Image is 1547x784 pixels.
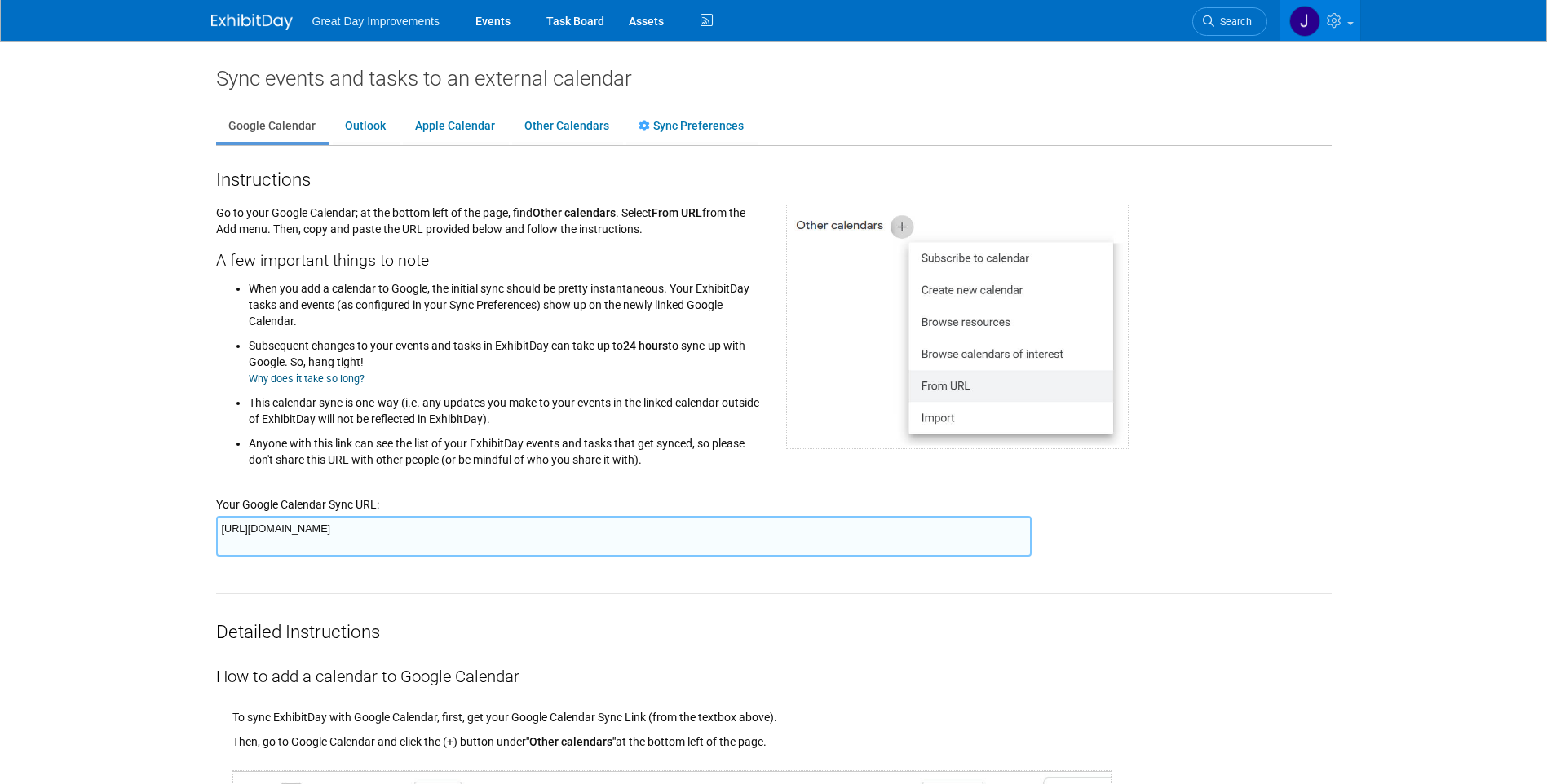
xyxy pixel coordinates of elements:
[216,594,1332,645] div: Detailed Instructions
[786,205,1129,449] img: Google Calendar screen shot for adding external calendar
[1289,6,1320,37] img: Jennifer Hockstra
[312,15,440,28] span: Great Day Improvements
[526,735,616,748] span: "Other calendars"
[249,276,762,329] li: When you add a calendar to Google, the initial sync should be pretty instantaneous. Your ExhibitD...
[333,111,398,142] a: Outlook
[533,206,616,219] span: Other calendars
[211,14,293,30] img: ExhibitDay
[652,206,702,219] span: From URL
[249,386,762,427] li: This calendar sync is one-way (i.e. any updates you make to your events in the linked calendar ou...
[216,162,1332,192] div: Instructions
[216,65,1332,91] div: Sync events and tasks to an external calendar
[623,339,668,352] span: 24 hours
[216,476,1332,513] div: Your Google Calendar Sync URL:
[232,725,1332,750] div: Then, go to Google Calendar and click the (+) button under at the bottom left of the page.
[232,689,1332,725] div: To sync ExhibitDay with Google Calendar, first, get your Google Calendar Sync Link (from the text...
[249,329,762,386] li: Subsequent changes to your events and tasks in ExhibitDay can take up to to sync-up with Google. ...
[512,111,621,142] a: Other Calendars
[1214,15,1252,28] span: Search
[216,645,1332,689] div: How to add a calendar to Google Calendar
[249,427,762,468] li: Anyone with this link can see the list of your ExhibitDay events and tasks that get synced, so pl...
[1192,7,1267,36] a: Search
[216,516,1032,557] textarea: [URL][DOMAIN_NAME]
[204,192,774,476] div: Go to your Google Calendar; at the bottom left of the page, find . Select from the Add menu. Then...
[249,372,365,385] a: Why does it take so long?
[216,237,762,272] div: A few important things to note
[403,111,507,142] a: Apple Calendar
[216,111,328,142] a: Google Calendar
[626,111,756,142] a: Sync Preferences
